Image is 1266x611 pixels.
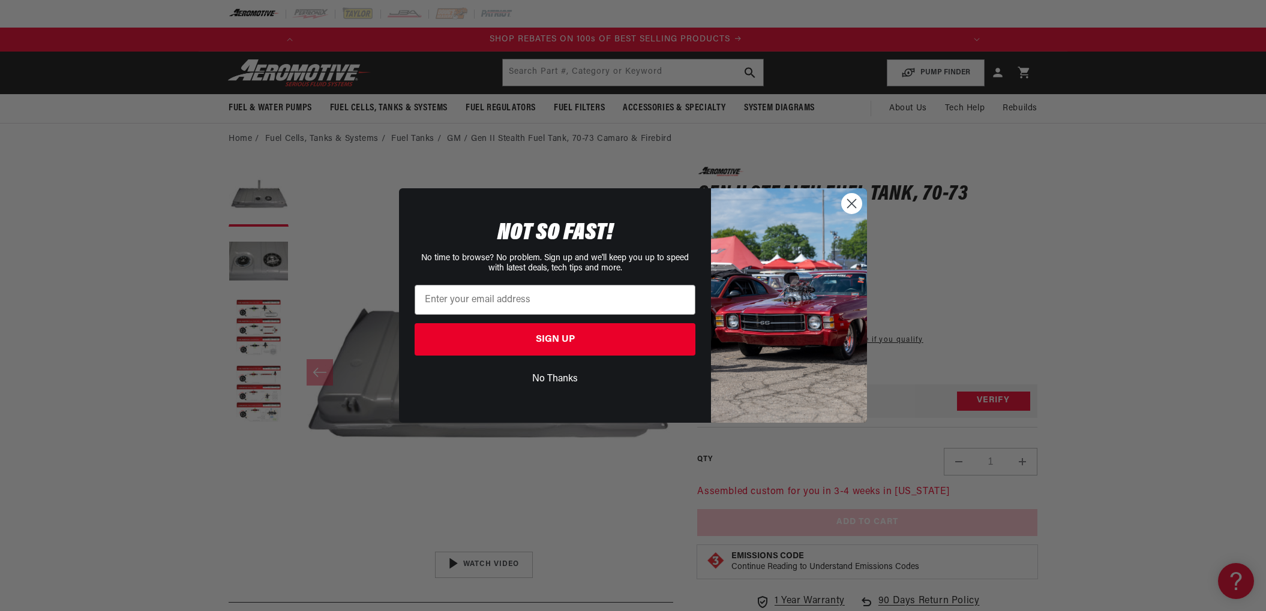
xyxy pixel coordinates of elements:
[497,221,613,245] span: NOT SO FAST!
[711,188,867,422] img: 85cdd541-2605-488b-b08c-a5ee7b438a35.jpeg
[415,368,695,390] button: No Thanks
[415,285,695,315] input: Enter your email address
[841,193,862,214] button: Close dialog
[421,254,689,273] span: No time to browse? No problem. Sign up and we'll keep you up to speed with latest deals, tech tip...
[415,323,695,356] button: SIGN UP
